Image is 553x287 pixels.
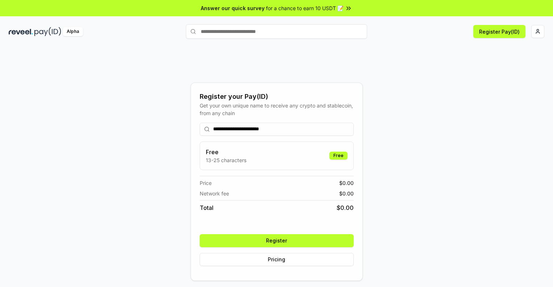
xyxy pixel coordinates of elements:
[473,25,525,38] button: Register Pay(ID)
[206,148,246,156] h3: Free
[206,156,246,164] p: 13-25 characters
[200,203,213,212] span: Total
[339,179,354,187] span: $ 0.00
[339,190,354,197] span: $ 0.00
[9,27,33,36] img: reveel_dark
[200,102,354,117] div: Get your own unique name to receive any crypto and stablecoin, from any chain
[200,234,354,247] button: Register
[329,152,348,160] div: Free
[63,27,83,36] div: Alpha
[200,253,354,266] button: Pricing
[266,4,344,12] span: for a chance to earn 10 USDT 📝
[200,190,229,197] span: Network fee
[200,179,212,187] span: Price
[34,27,61,36] img: pay_id
[337,203,354,212] span: $ 0.00
[200,92,354,102] div: Register your Pay(ID)
[201,4,265,12] span: Answer our quick survey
